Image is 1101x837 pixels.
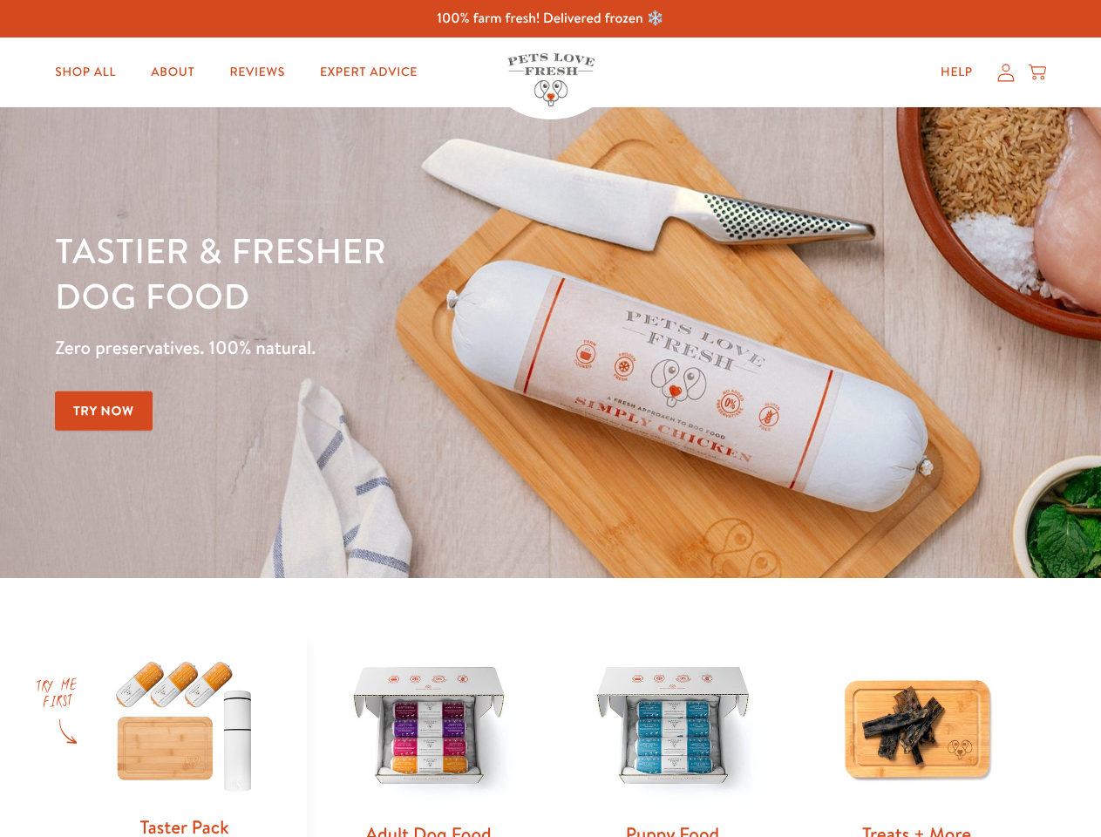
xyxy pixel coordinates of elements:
p: Zero preservatives. 100% natural. [55,332,716,364]
a: Reviews [215,55,298,90]
a: Expert Advice [306,55,432,90]
img: Pets Love Fresh [507,53,595,106]
a: Shop All [41,55,130,90]
a: Help [927,55,987,90]
a: About [137,55,208,90]
a: Try Now [55,391,153,431]
h1: Tastier & fresher dog food [55,228,716,318]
